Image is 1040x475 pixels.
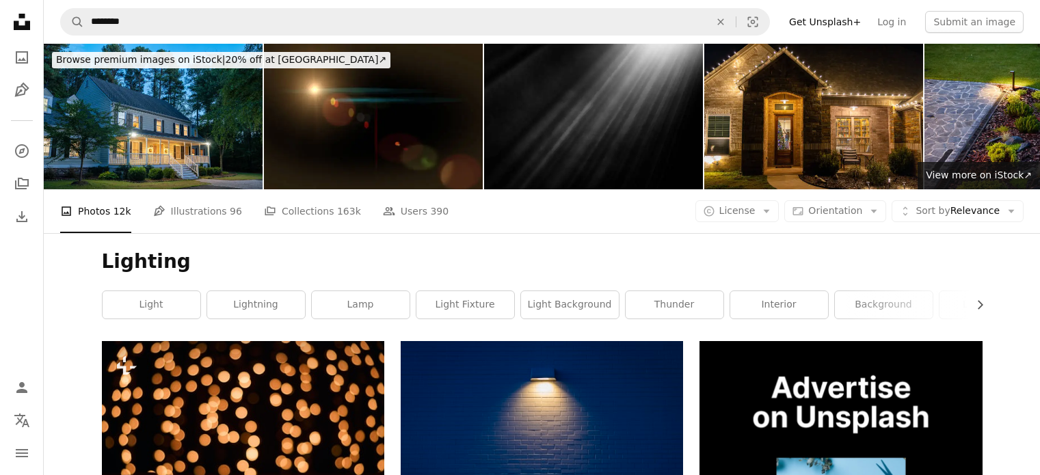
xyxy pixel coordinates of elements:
[264,189,361,233] a: Collections 163k
[44,44,399,77] a: Browse premium images on iStock|20% off at [GEOGRAPHIC_DATA]↗
[56,54,386,65] span: 20% off at [GEOGRAPHIC_DATA] ↗
[56,54,225,65] span: Browse premium images on iStock |
[8,203,36,230] a: Download History
[925,11,1024,33] button: Submit an image
[704,44,923,189] img: Children Decorating the Christmas Tree throug the Window
[730,291,828,318] a: interior
[736,9,769,35] button: Visual search
[207,291,305,318] a: lightning
[8,374,36,401] a: Log in / Sign up
[60,8,770,36] form: Find visuals sitewide
[916,204,1000,218] span: Relevance
[44,44,263,189] img: Colonial style house at dusk
[808,205,862,216] span: Orientation
[8,407,36,434] button: Language
[892,200,1024,222] button: Sort byRelevance
[102,249,983,274] h1: Lighting
[968,291,983,318] button: scroll list to the right
[264,44,483,189] img: Sun Light Overlay. Sun rays overlay. Sun rays light isolated on black background, overlay design....
[61,9,84,35] button: Search Unsplash
[337,204,361,219] span: 163k
[484,44,703,189] img: White and gray smoke against black background with light beams
[416,291,514,318] a: light fixture
[103,291,200,318] a: light
[916,205,950,216] span: Sort by
[784,200,886,222] button: Orientation
[939,291,1037,318] a: lightening
[401,429,683,441] a: wall lamp turned on on wall
[521,291,619,318] a: light background
[102,429,384,441] a: a lot of lights that are in the dark
[781,11,869,33] a: Get Unsplash+
[835,291,933,318] a: background
[869,11,914,33] a: Log in
[153,189,242,233] a: Illustrations 96
[918,162,1040,189] a: View more on iStock↗
[8,137,36,165] a: Explore
[626,291,723,318] a: thunder
[8,170,36,198] a: Collections
[719,205,756,216] span: License
[8,44,36,71] a: Photos
[230,204,242,219] span: 96
[312,291,410,318] a: lamp
[926,169,1032,180] span: View more on iStock ↗
[383,189,449,233] a: Users 390
[695,200,779,222] button: License
[8,77,36,104] a: Illustrations
[8,439,36,467] button: Menu
[430,204,449,219] span: 390
[706,9,736,35] button: Clear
